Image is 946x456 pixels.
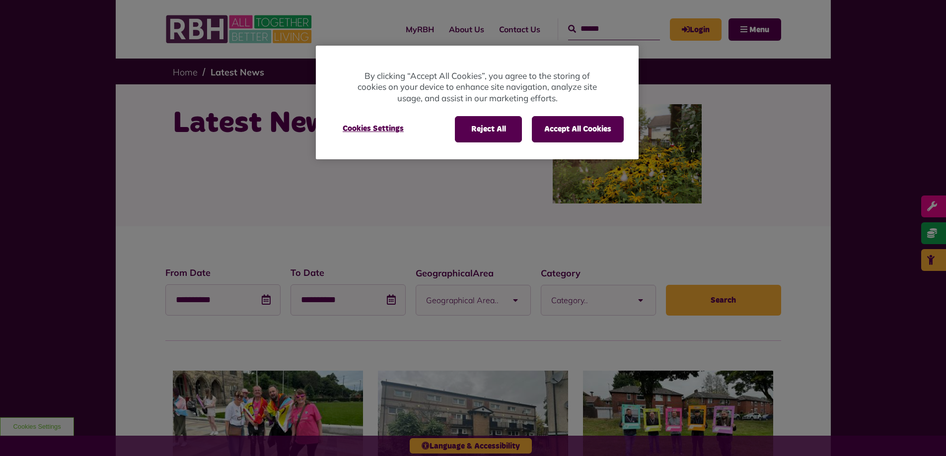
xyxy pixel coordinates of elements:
p: By clicking “Accept All Cookies”, you agree to the storing of cookies on your device to enhance s... [356,70,599,104]
div: Privacy [316,46,639,159]
button: Accept All Cookies [532,116,624,142]
button: Reject All [455,116,522,142]
button: Cookies Settings [331,116,416,141]
div: Cookie banner [316,46,639,159]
